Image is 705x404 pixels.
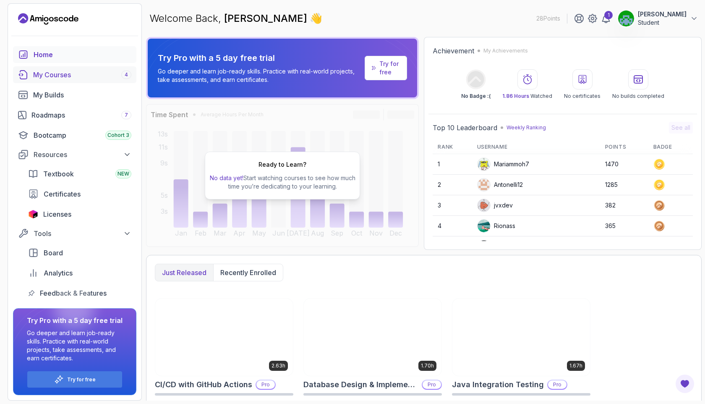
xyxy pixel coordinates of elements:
[604,11,613,19] div: 1
[13,127,136,144] a: bootcamp
[13,147,136,162] button: Resources
[213,264,283,281] button: Recently enrolled
[44,189,81,199] span: Certificates
[125,71,128,78] span: 4
[23,285,136,302] a: feedback
[433,175,472,195] td: 2
[43,209,71,219] span: Licenses
[125,112,128,118] span: 7
[44,268,73,278] span: Analytics
[310,12,322,25] span: 👋
[600,140,648,154] th: Points
[477,219,515,233] div: Rionass
[209,174,356,191] p: Start watching courses to see how much time you’re dedicating to your learning.
[272,362,285,369] p: 2.63h
[600,175,648,195] td: 1285
[433,140,472,154] th: Rank
[303,379,418,391] h2: Database Design & Implementation
[256,380,275,389] p: Pro
[433,236,472,257] td: 5
[304,299,441,376] img: Database Design & Implementation card
[618,10,634,26] img: user profile image
[13,107,136,123] a: roadmaps
[23,244,136,261] a: board
[107,132,129,139] span: Cohort 3
[638,10,687,18] p: [PERSON_NAME]
[601,13,611,24] a: 1
[44,248,63,258] span: Board
[564,93,601,100] p: No certificates
[433,195,472,216] td: 3
[461,93,491,100] p: No Badge :(
[155,264,213,281] button: Just released
[600,216,648,236] td: 365
[155,299,293,376] img: CI/CD with GitHub Actions card
[433,46,474,56] h2: Achievement
[365,56,407,80] a: Try for free
[548,380,567,389] p: Pro
[433,123,497,133] h2: Top 10 Leaderboard
[452,379,544,391] h2: Java Integration Testing
[638,18,687,27] p: Student
[210,174,243,181] span: No data yet!
[478,240,490,253] img: user profile image
[675,374,695,394] button: Open Feedback Button
[612,93,664,100] p: No builds completed
[478,199,490,212] img: default monster avatar
[618,10,698,27] button: user profile image[PERSON_NAME]Student
[31,110,131,120] div: Roadmaps
[569,362,582,369] p: 1.67h
[477,240,538,253] div: loftyeagle5a591
[18,12,78,26] a: Landing page
[433,216,472,236] td: 4
[43,169,74,179] span: Textbook
[669,122,693,134] button: See all
[379,60,400,76] a: Try for free
[507,124,546,131] p: Weekly Ranking
[433,154,472,175] td: 1
[33,70,131,80] div: My Courses
[13,87,136,103] a: builds
[477,157,529,171] div: Mariammoh7
[452,299,590,376] img: Java Integration Testing card
[478,178,490,191] img: user profile image
[34,150,131,160] div: Resources
[258,160,306,169] h2: Ready to Learn?
[600,195,648,216] td: 382
[23,186,136,202] a: certificates
[423,380,441,389] p: Pro
[224,12,310,24] span: [PERSON_NAME]
[477,178,523,192] div: Antonelli12
[220,268,276,278] p: Recently enrolled
[27,371,123,388] button: Try for free
[149,12,322,25] p: Welcome Back,
[23,265,136,281] a: analytics
[158,67,361,84] p: Go deeper and learn job-ready skills. Practice with real-world projects, take assessments, and ea...
[40,288,107,298] span: Feedback & Features
[477,199,513,212] div: jvxdev
[13,226,136,241] button: Tools
[478,220,490,232] img: user profile image
[600,236,648,257] td: 263
[28,210,38,218] img: jetbrains icon
[67,376,96,383] a: Try for free
[34,50,131,60] div: Home
[158,52,361,64] p: Try Pro with a 5 day free trial
[23,206,136,223] a: licenses
[421,362,434,369] p: 1.70h
[13,46,136,63] a: home
[472,140,600,154] th: Username
[536,14,560,23] p: 28 Points
[27,329,123,362] p: Go deeper and learn job-ready skills. Practice with real-world projects, take assessments, and ea...
[13,66,136,83] a: courses
[155,379,252,391] h2: CI/CD with GitHub Actions
[502,93,552,100] p: Watched
[600,154,648,175] td: 1470
[162,268,206,278] p: Just released
[34,228,131,239] div: Tools
[33,90,131,100] div: My Builds
[478,158,490,171] img: default monster avatar
[502,93,529,99] span: 1.86 Hours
